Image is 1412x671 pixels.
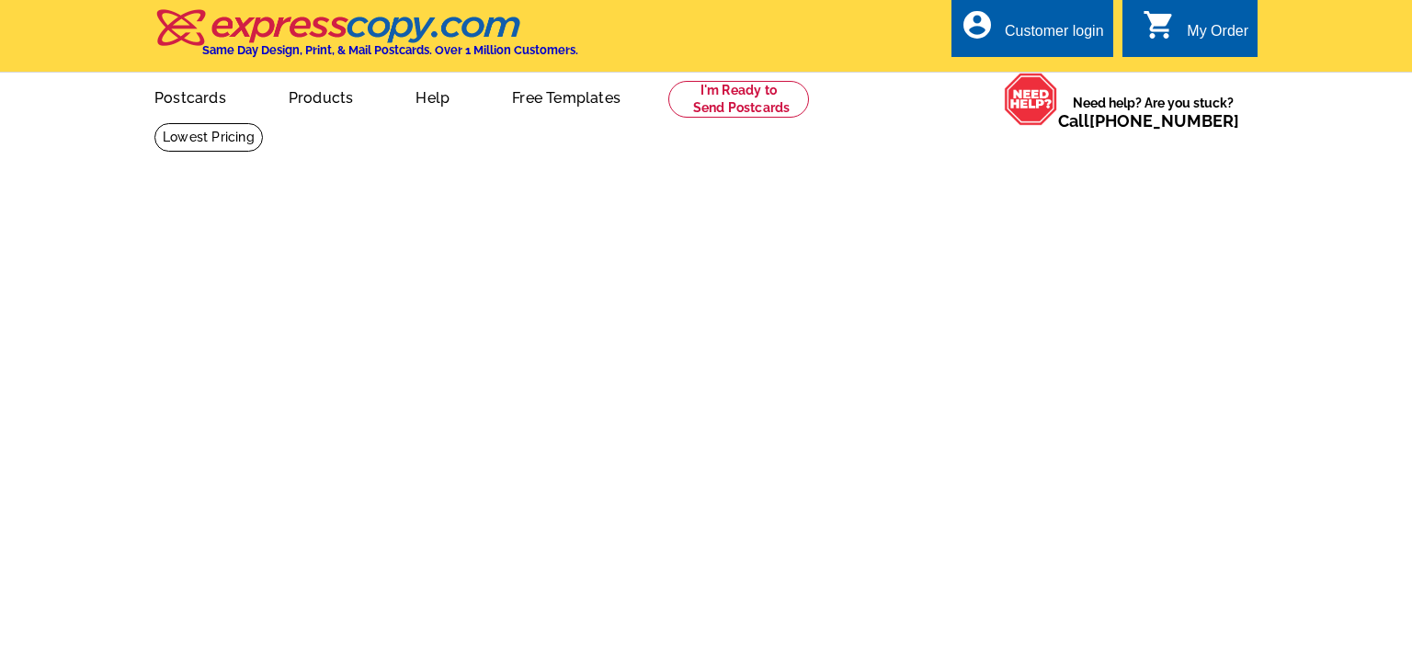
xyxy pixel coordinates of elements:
span: Call [1058,111,1239,131]
a: Postcards [125,74,256,118]
a: Products [259,74,383,118]
a: shopping_cart My Order [1143,20,1248,43]
a: account_circle Customer login [961,20,1104,43]
a: Free Templates [483,74,650,118]
a: [PHONE_NUMBER] [1089,111,1239,131]
h4: Same Day Design, Print, & Mail Postcards. Over 1 Million Customers. [202,43,578,57]
a: Help [386,74,479,118]
a: Same Day Design, Print, & Mail Postcards. Over 1 Million Customers. [154,22,578,57]
i: shopping_cart [1143,8,1176,41]
div: Customer login [1005,23,1104,49]
span: Need help? Are you stuck? [1058,94,1248,131]
img: help [1004,73,1058,126]
i: account_circle [961,8,994,41]
div: My Order [1187,23,1248,49]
